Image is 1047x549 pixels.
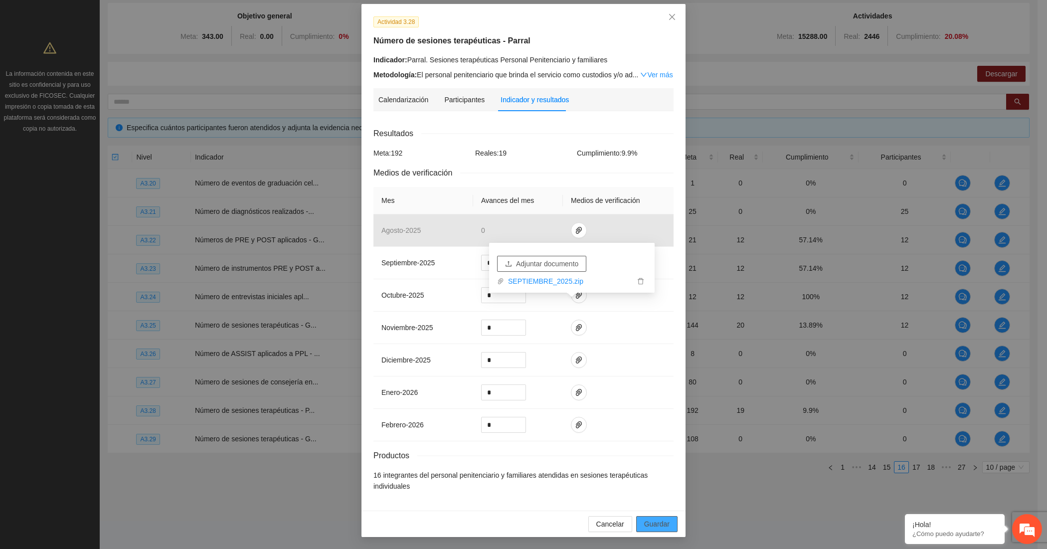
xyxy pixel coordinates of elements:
span: paper-clip [571,226,586,234]
h5: Número de sesiones terapéuticas - Parral [373,35,674,47]
span: agosto - 2025 [381,226,421,234]
span: paper-clip [571,356,586,364]
span: Actividad 3.28 [373,16,419,27]
div: ¡Hola! [912,521,997,529]
span: enero - 2026 [381,388,418,396]
div: Chatee con nosotros ahora [52,51,168,64]
span: octubre - 2025 [381,291,424,299]
span: septiembre - 2025 [381,259,435,267]
button: delete [635,276,647,287]
strong: Metodología: [373,71,417,79]
div: Parral. Sesiones terapéuticas Personal Penitenciario y familiares [373,54,674,65]
span: upload [505,260,512,268]
a: SEPTIEMBRE_2025.zip [504,276,635,287]
span: Medios de verificación [373,167,460,179]
button: paper-clip [571,384,587,400]
span: febrero - 2026 [381,421,424,429]
span: Adjuntar documento [516,258,578,269]
button: paper-clip [571,320,587,336]
div: El personal penitenciario que brinda el servicio como custodios y/o ad [373,69,674,80]
div: Minimizar ventana de chat en vivo [164,5,187,29]
span: paper-clip [571,324,586,332]
span: Estamos en línea. [58,133,138,234]
span: noviembre - 2025 [381,324,433,332]
th: Medios de verificación [563,187,674,214]
div: Indicador y resultados [501,94,569,105]
button: paper-clip [571,352,587,368]
span: paper-clip [571,421,586,429]
button: Cancelar [588,516,632,532]
span: paper-clip [497,278,504,285]
span: paper-clip [571,388,586,396]
span: Resultados [373,127,421,140]
span: diciembre - 2025 [381,356,431,364]
p: ¿Cómo puedo ayudarte? [912,530,997,538]
div: Participantes [444,94,485,105]
span: Cancelar [596,519,624,530]
span: down [640,71,647,78]
div: Cumplimiento: 9.9 % [574,148,676,159]
button: Close [659,4,686,31]
strong: Indicador: [373,56,407,64]
span: Productos [373,449,417,462]
button: Guardar [636,516,678,532]
span: ... [633,71,639,79]
span: close [668,13,676,21]
button: uploadAdjuntar documento [497,256,586,272]
span: delete [635,278,646,285]
li: 16 integrantes del personal penitenciario y familiares atendidas en sesiones terapéuticas individ... [373,470,674,492]
span: uploadAdjuntar documento [497,260,586,268]
textarea: Escriba su mensaje y pulse “Intro” [5,272,190,307]
span: Guardar [644,519,670,530]
span: Reales: 19 [475,149,507,157]
button: paper-clip [571,417,587,433]
th: Mes [373,187,473,214]
button: paper-clip [571,222,587,238]
th: Avances del mes [473,187,563,214]
div: Calendarización [378,94,428,105]
a: Expand [640,71,673,79]
div: Meta: 192 [371,148,473,159]
span: 0 [481,226,485,234]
